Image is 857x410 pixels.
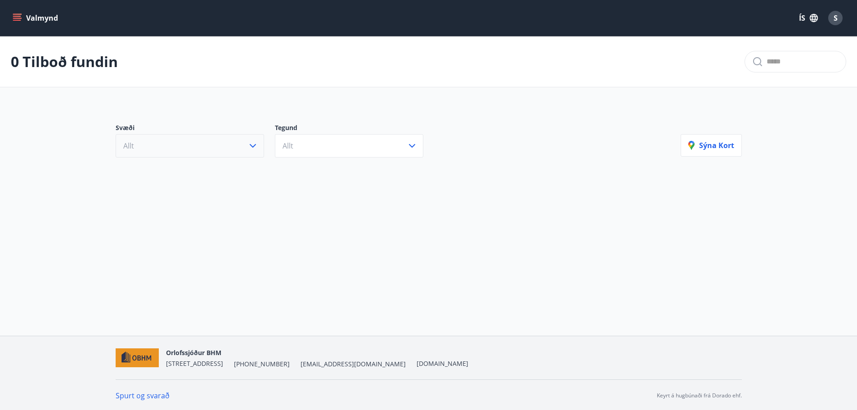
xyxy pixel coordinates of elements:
[116,123,275,134] p: Svæði
[688,140,734,150] p: Sýna kort
[825,7,846,29] button: S
[794,10,823,26] button: ÍS
[834,13,838,23] span: S
[275,123,434,134] p: Tegund
[301,360,406,369] span: [EMAIL_ADDRESS][DOMAIN_NAME]
[681,134,742,157] button: Sýna kort
[116,391,170,401] a: Spurt og svarað
[417,359,468,368] a: [DOMAIN_NAME]
[275,134,423,158] button: Allt
[11,10,62,26] button: menu
[123,141,134,151] span: Allt
[166,348,221,357] span: Orlofssjóður BHM
[116,134,264,158] button: Allt
[234,360,290,369] span: [PHONE_NUMBER]
[166,359,223,368] span: [STREET_ADDRESS]
[11,52,118,72] p: 0 Tilboð fundin
[283,141,293,151] span: Allt
[116,348,159,368] img: c7HIBRK87IHNqKbXD1qOiSZFdQtg2UzkX3TnRQ1O.png
[657,392,742,400] p: Keyrt á hugbúnaði frá Dorado ehf.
